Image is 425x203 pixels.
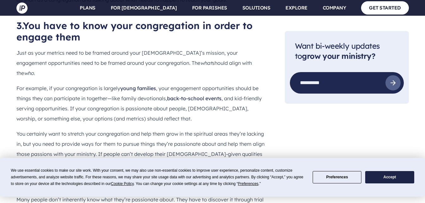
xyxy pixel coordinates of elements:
[24,70,34,76] i: who
[16,83,265,124] p: For example, if your congregation is largely , your engagement opportunities should be things the...
[120,85,156,91] a: young families
[361,1,409,14] a: GET STARTED
[200,60,212,66] i: what
[111,181,134,186] span: Cookie Policy
[365,171,414,183] button: Accept
[313,171,361,183] button: Preferences
[16,129,265,189] p: You certainly want to stretch your congregation and help them grow in the spiritual areas they’re...
[16,48,265,78] p: Just as your metrics need to be framed around your [DEMOGRAPHIC_DATA]’s mission, your engagement ...
[167,95,222,101] a: back-to-school events
[16,20,23,32] strong: 3.
[238,181,259,186] span: Preferences
[16,20,265,43] h2: You have to know your congregation in order to engage them
[11,167,305,187] div: We use essential cookies to make our site work. With your consent, we may also use non-essential ...
[302,52,375,61] strong: grow your ministry?
[295,41,380,61] span: Want bi-weekly updates to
